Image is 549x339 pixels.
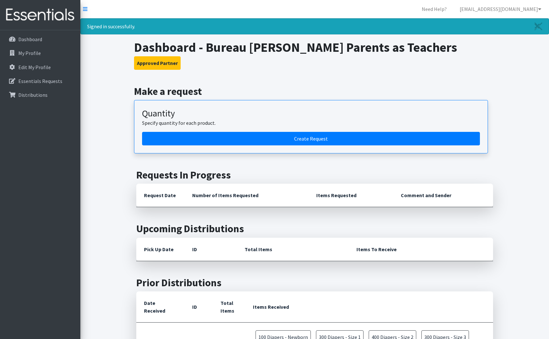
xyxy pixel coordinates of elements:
[3,75,78,87] a: Essentials Requests
[80,18,549,34] div: Signed in successfully.
[136,238,184,261] th: Pick Up Date
[455,3,546,15] a: [EMAIL_ADDRESS][DOMAIN_NAME]
[237,238,349,261] th: Total Items
[309,184,393,207] th: Items Requested
[3,88,78,101] a: Distributions
[18,36,42,42] p: Dashboard
[184,184,309,207] th: Number of Items Requested
[3,33,78,46] a: Dashboard
[528,19,549,34] a: Close
[18,78,62,84] p: Essentials Requests
[136,277,493,289] h2: Prior Distributions
[245,291,493,323] th: Items Received
[136,184,184,207] th: Request Date
[18,92,48,98] p: Distributions
[142,108,480,119] h3: Quantity
[184,291,213,323] th: ID
[3,61,78,74] a: Edit My Profile
[213,291,245,323] th: Total Items
[134,85,496,97] h2: Make a request
[136,291,184,323] th: Date Received
[184,238,237,261] th: ID
[134,40,496,55] h1: Dashboard - Bureau [PERSON_NAME] Parents as Teachers
[142,119,480,127] p: Specify quantity for each product.
[134,56,181,70] button: Approved Partner
[18,50,41,56] p: My Profile
[417,3,452,15] a: Need Help?
[18,64,51,70] p: Edit My Profile
[3,4,78,26] img: HumanEssentials
[393,184,493,207] th: Comment and Sender
[349,238,493,261] th: Items To Receive
[3,47,78,60] a: My Profile
[136,169,493,181] h2: Requests In Progress
[142,132,480,145] a: Create a request by quantity
[136,223,493,235] h2: Upcoming Distributions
